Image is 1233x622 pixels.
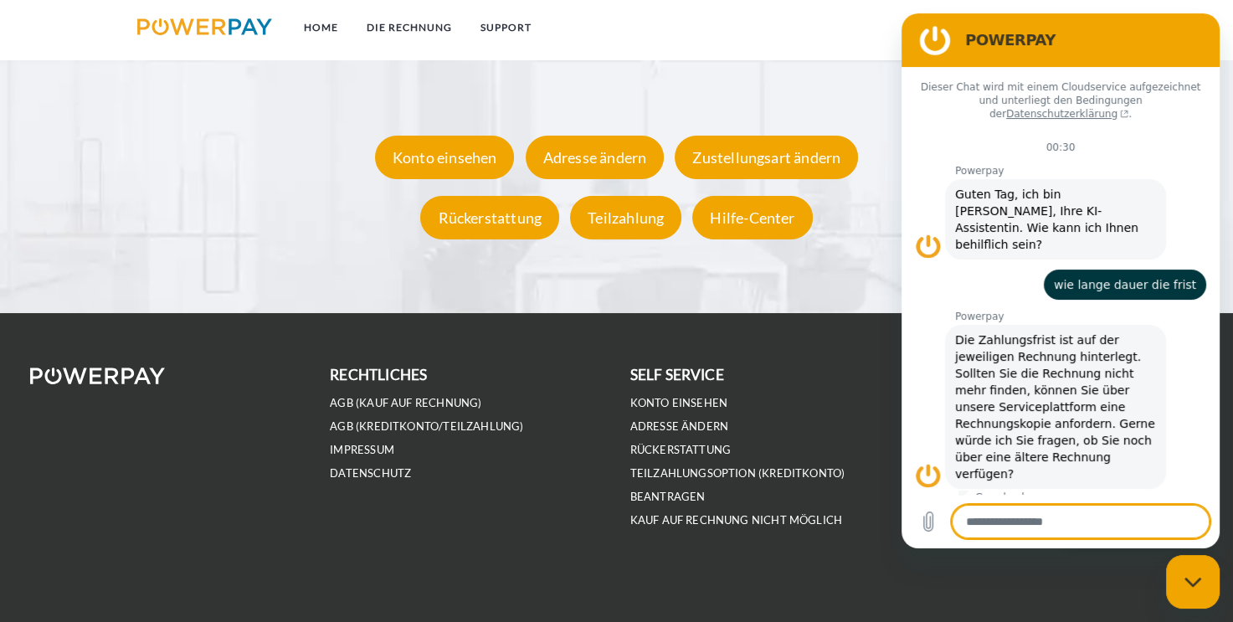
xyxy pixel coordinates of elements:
div: Konto einsehen [375,136,515,180]
a: IMPRESSUM [330,443,394,457]
iframe: Messaging-Fenster [902,13,1220,548]
a: Adresse ändern [521,149,669,167]
a: Konto einsehen [371,149,519,167]
a: Konto einsehen [630,396,728,410]
div: Zustellungsart ändern [675,136,858,180]
div: Hilfe-Center [692,197,812,240]
a: Rückerstattung [630,443,732,457]
a: Zustellungsart ändern [670,149,862,167]
img: logo-powerpay-white.svg [30,368,165,384]
div: Adresse ändern [526,136,665,180]
div: Teilzahlung [570,197,681,240]
a: Adresse ändern [630,419,729,434]
a: AGB (Kauf auf Rechnung) [330,396,481,410]
img: logo-powerpay.svg [137,18,272,35]
a: agb [1010,13,1061,43]
a: DIE RECHNUNG [352,13,466,43]
a: Teilzahlungsoption (KREDITKONTO) beantragen [630,466,845,504]
b: rechtliches [330,366,427,383]
a: Teilzahlung [566,209,686,228]
iframe: Schaltfläche zum Öffnen des Messaging-Fensters; Konversation läuft [1166,555,1220,609]
a: SUPPORT [466,13,546,43]
a: AGB (Kreditkonto/Teilzahlung) [330,419,523,434]
a: Rückerstattung [416,209,563,228]
a: Hilfe-Center [688,209,816,228]
a: Home [290,13,352,43]
b: self service [630,366,724,383]
div: Rückerstattung [420,197,559,240]
a: DATENSCHUTZ [330,466,411,481]
a: Kauf auf Rechnung nicht möglich [630,513,843,527]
